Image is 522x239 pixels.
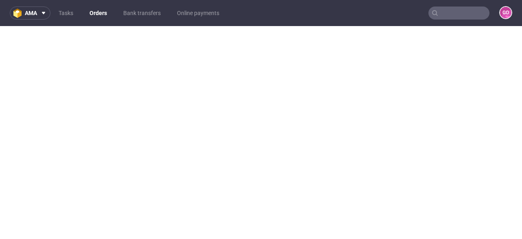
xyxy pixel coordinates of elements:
[172,7,224,20] a: Online payments
[25,10,37,16] span: ama
[85,7,112,20] a: Orders
[13,9,25,18] img: logo
[500,7,511,18] figcaption: GO
[118,7,166,20] a: Bank transfers
[10,7,50,20] button: ama
[54,7,78,20] a: Tasks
